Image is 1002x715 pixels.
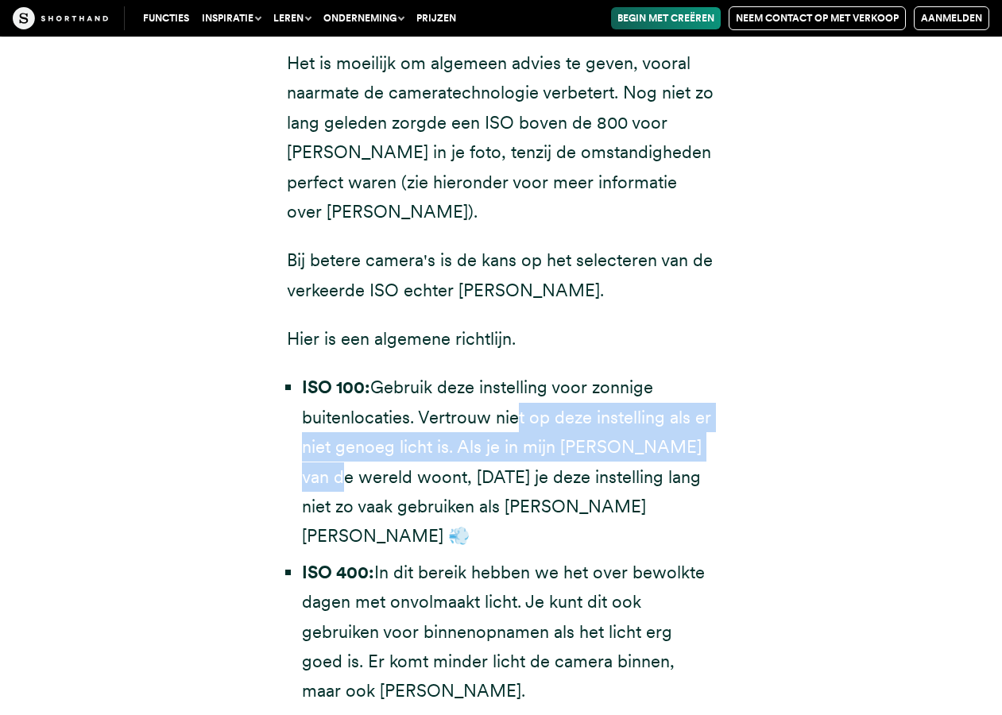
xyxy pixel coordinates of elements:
[287,328,516,349] font: Hier is een algemene richtlijn.
[273,13,304,24] font: Leren
[323,13,397,24] font: Onderneming
[736,13,899,24] font: Neem contact op met Verkoop
[302,562,374,582] font: ISO 400:
[287,249,713,300] font: Bij betere camera's is de kans op het selecteren van de verkeerde ISO echter [PERSON_NAME].
[302,562,705,701] font: In dit bereik hebben we het over bewolkte dagen met onvolmaakt licht. Je kunt dit ook gebruiken v...
[729,6,906,30] a: Neem contact op met Verkoop
[302,377,370,397] font: ISO 100:
[195,7,267,29] button: Inspiratie
[914,6,989,30] a: Aanmelden
[302,377,711,546] font: Gebruik deze instelling voor zonnige buitenlocaties. Vertrouw niet op deze instelling als er niet...
[13,7,108,29] img: Het ambacht
[267,7,317,29] button: Leren
[317,7,410,29] button: Onderneming
[617,13,714,24] font: Begin met creëren
[410,7,462,29] a: Prijzen
[611,7,721,29] a: Begin met creëren
[921,13,982,24] font: Aanmelden
[416,13,456,24] font: Prijzen
[287,52,714,222] font: Het is moeilijk om algemeen advies te geven, vooral naarmate de cameratechnologie verbetert. Nog ...
[202,13,253,24] font: Inspiratie
[137,7,195,29] a: Functies
[143,13,189,24] font: Functies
